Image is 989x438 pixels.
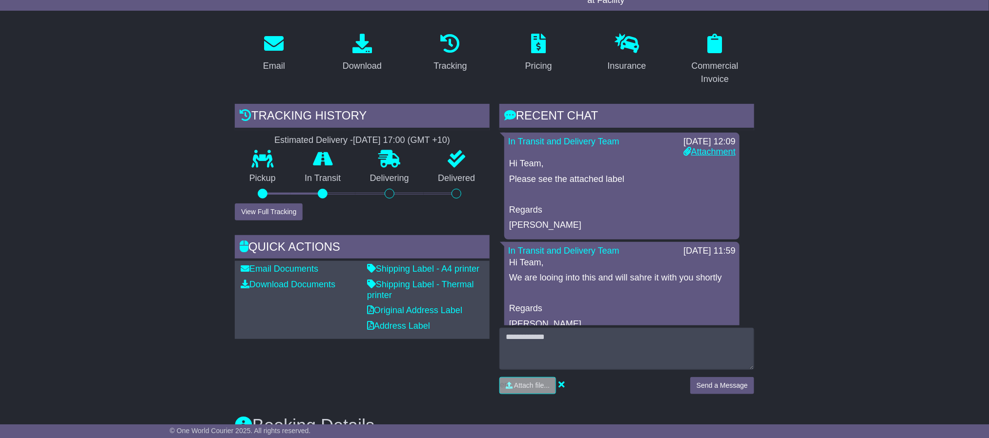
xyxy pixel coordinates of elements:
a: Download Documents [241,279,335,289]
p: Delivering [355,173,424,184]
a: Address Label [367,321,430,331]
div: Quick Actions [235,235,490,261]
div: Insurance [607,60,646,73]
p: Hi Team, [509,159,735,169]
a: Attachment [683,147,736,157]
p: [PERSON_NAME] [509,220,735,231]
div: Download [343,60,382,73]
a: Shipping Label - A4 printer [367,264,479,274]
div: [DATE] 12:09 [683,137,736,147]
a: In Transit and Delivery Team [508,246,619,256]
p: Please see the attached label [509,174,735,185]
p: [PERSON_NAME] [509,319,735,330]
div: Email [263,60,285,73]
a: Email [257,30,291,76]
a: Download [336,30,388,76]
h3: Booking Details [235,416,754,436]
div: RECENT CHAT [499,104,754,130]
a: Original Address Label [367,305,462,315]
a: Email Documents [241,264,318,274]
a: Pricing [519,30,558,76]
a: Commercial Invoice [676,30,754,89]
a: In Transit and Delivery Team [508,137,619,146]
p: Hi Team, [509,258,735,268]
div: Tracking history [235,104,490,130]
p: Delivered [424,173,490,184]
a: Tracking [428,30,474,76]
div: [DATE] 11:59 [683,246,736,257]
p: In Transit [290,173,356,184]
div: Estimated Delivery - [235,135,490,146]
a: Shipping Label - Thermal printer [367,279,474,300]
p: Regards [509,205,735,216]
button: Send a Message [690,377,754,394]
div: Tracking [434,60,467,73]
p: Pickup [235,173,290,184]
div: Commercial Invoice [682,60,748,86]
div: Pricing [525,60,552,73]
p: Regards [509,303,735,314]
span: © One World Courier 2025. All rights reserved. [170,427,311,435]
button: View Full Tracking [235,203,303,220]
a: Insurance [601,30,652,76]
div: [DATE] 17:00 (GMT +10) [353,135,450,146]
p: We are looing into this and will sahre it with you shortly [509,273,735,283]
